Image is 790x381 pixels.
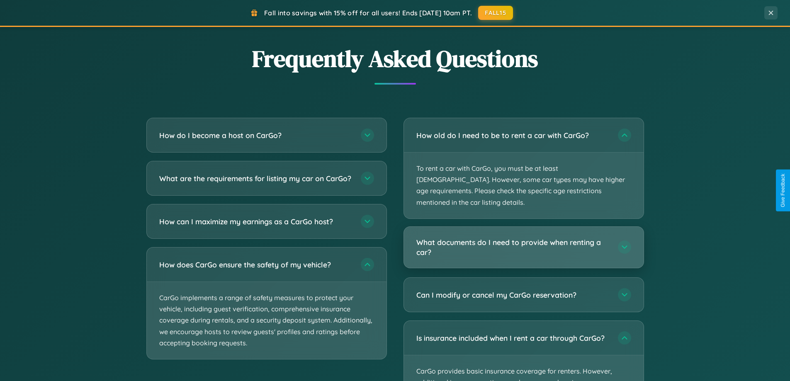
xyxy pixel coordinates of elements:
h3: How can I maximize my earnings as a CarGo host? [159,216,352,227]
h3: Can I modify or cancel my CarGo reservation? [416,290,610,300]
div: Give Feedback [780,174,786,207]
p: CarGo implements a range of safety measures to protect your vehicle, including guest verification... [147,282,386,359]
h3: Is insurance included when I rent a car through CarGo? [416,333,610,343]
h2: Frequently Asked Questions [146,43,644,75]
span: Fall into savings with 15% off for all users! Ends [DATE] 10am PT. [264,9,472,17]
h3: What documents do I need to provide when renting a car? [416,237,610,257]
button: FALL15 [478,6,513,20]
h3: How old do I need to be to rent a car with CarGo? [416,130,610,141]
h3: What are the requirements for listing my car on CarGo? [159,173,352,184]
h3: How do I become a host on CarGo? [159,130,352,141]
p: To rent a car with CarGo, you must be at least [DEMOGRAPHIC_DATA]. However, some car types may ha... [404,153,644,218]
h3: How does CarGo ensure the safety of my vehicle? [159,260,352,270]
